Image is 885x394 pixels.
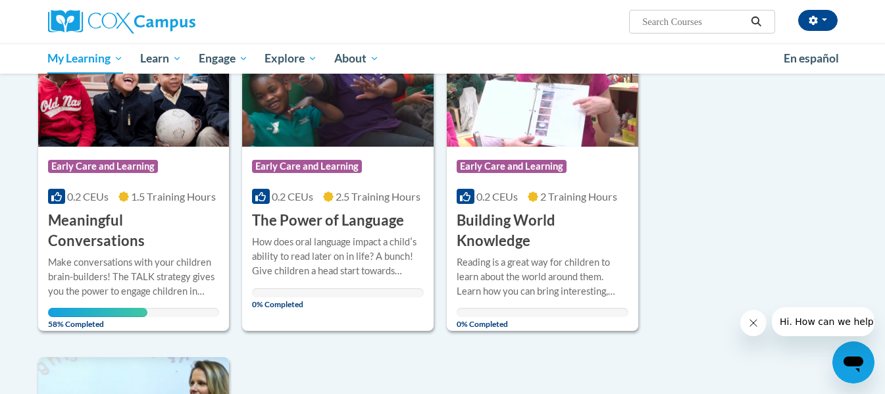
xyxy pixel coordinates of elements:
a: En español [775,45,847,72]
img: Course Logo [38,12,230,147]
input: Search Courses [641,14,746,30]
span: About [334,51,379,66]
a: Course LogoEarly Care and Learning0.2 CEUs2 Training Hours Building World KnowledgeReading is a g... [447,12,638,331]
h3: Meaningful Conversations [48,210,220,251]
img: Course Logo [242,12,434,147]
a: My Learning [39,43,132,74]
iframe: Message from company [772,307,874,336]
div: Reading is a great way for children to learn about the world around them. Learn how you can bring... [457,255,628,299]
img: Course Logo [447,12,638,147]
a: About [326,43,388,74]
div: How does oral language impact a childʹs ability to read later on in life? A bunch! Give children ... [252,235,424,278]
span: 2.5 Training Hours [336,190,420,203]
span: Early Care and Learning [252,160,362,173]
span: Explore [265,51,317,66]
a: Course LogoEarly Care and Learning0.2 CEUs2.5 Training Hours The Power of LanguageHow does oral l... [242,12,434,331]
span: En español [784,51,839,65]
img: Cox Campus [48,10,195,34]
span: My Learning [47,51,123,66]
a: Engage [190,43,257,74]
span: 0.2 CEUs [67,190,109,203]
span: Engage [199,51,248,66]
div: Main menu [28,43,857,74]
button: Search [746,14,766,30]
iframe: Button to launch messaging window [832,341,874,383]
span: 1.5 Training Hours [131,190,216,203]
span: 0.2 CEUs [272,190,313,203]
a: Explore [256,43,326,74]
div: Make conversations with your children brain-builders! The TALK strategy gives you the power to en... [48,255,220,299]
h3: Building World Knowledge [457,210,628,251]
span: 0.2 CEUs [476,190,518,203]
a: Course LogoEarly Care and Learning0.2 CEUs1.5 Training Hours Meaningful ConversationsMake convers... [38,12,230,331]
div: Your progress [48,308,147,317]
span: 2 Training Hours [540,190,617,203]
a: Cox Campus [48,10,298,34]
iframe: Close message [740,310,767,336]
span: Learn [140,51,182,66]
span: Hi. How can we help? [8,9,107,20]
h3: The Power of Language [252,210,404,231]
button: Account Settings [798,10,838,31]
a: Learn [132,43,190,74]
span: 58% Completed [48,308,147,329]
span: Early Care and Learning [48,160,158,173]
span: Early Care and Learning [457,160,567,173]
